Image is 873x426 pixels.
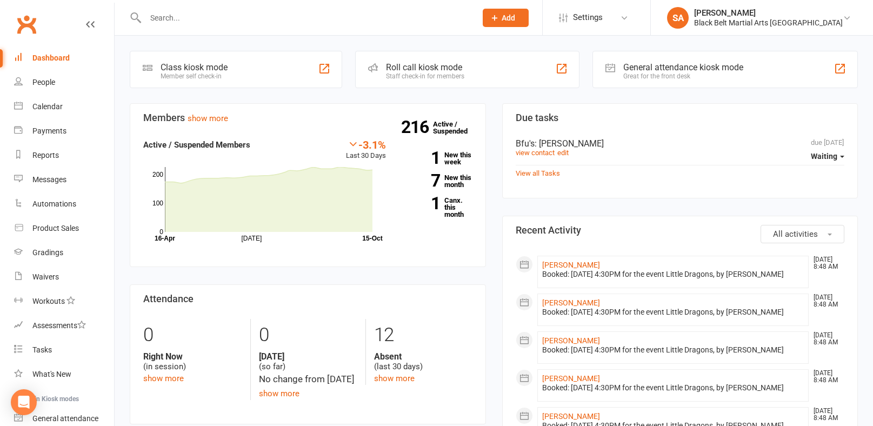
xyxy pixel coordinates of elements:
[542,374,600,383] a: [PERSON_NAME]
[808,332,844,346] time: [DATE] 8:48 AM
[346,138,386,162] div: Last 30 Days
[773,229,818,239] span: All activities
[259,351,357,362] strong: [DATE]
[32,345,52,354] div: Tasks
[374,351,472,362] strong: Absent
[557,149,569,157] a: edit
[386,72,464,80] div: Staff check-in for members
[542,345,804,355] div: Booked: [DATE] 4:30PM for the event Little Dragons, by [PERSON_NAME]
[14,216,114,241] a: Product Sales
[32,78,55,86] div: People
[502,14,515,22] span: Add
[542,383,804,392] div: Booked: [DATE] 4:30PM for the event Little Dragons, by [PERSON_NAME]
[516,225,845,236] h3: Recent Activity
[32,248,63,257] div: Gradings
[143,351,242,372] div: (in session)
[542,412,600,421] a: [PERSON_NAME]
[32,414,98,423] div: General attendance
[32,199,76,208] div: Automations
[808,408,844,422] time: [DATE] 8:48 AM
[13,11,40,38] a: Clubworx
[386,62,464,72] div: Roll call kiosk mode
[516,138,845,149] div: Bfu's
[32,102,63,111] div: Calendar
[259,372,357,387] div: No change from [DATE]
[32,272,59,281] div: Waivers
[32,175,66,184] div: Messages
[143,319,242,351] div: 0
[483,9,529,27] button: Add
[32,127,66,135] div: Payments
[623,72,743,80] div: Great for the front desk
[14,70,114,95] a: People
[535,138,604,149] span: : [PERSON_NAME]
[32,224,79,232] div: Product Sales
[623,62,743,72] div: General attendance kiosk mode
[143,351,242,362] strong: Right Now
[259,389,299,398] a: show more
[259,319,357,351] div: 0
[14,192,114,216] a: Automations
[402,174,472,188] a: 7New this month
[694,18,843,28] div: Black Belt Martial Arts [GEOGRAPHIC_DATA]
[14,362,114,387] a: What's New
[808,294,844,308] time: [DATE] 8:48 AM
[808,256,844,270] time: [DATE] 8:48 AM
[433,112,481,143] a: 216Active / Suspended
[761,225,844,243] button: All activities
[143,112,472,123] h3: Members
[346,138,386,150] div: -3.1%
[11,389,37,415] div: Open Intercom Messenger
[14,119,114,143] a: Payments
[14,314,114,338] a: Assessments
[188,114,228,123] a: show more
[142,10,469,25] input: Search...
[143,374,184,383] a: show more
[14,143,114,168] a: Reports
[32,151,59,159] div: Reports
[32,54,70,62] div: Dashboard
[573,5,603,30] span: Settings
[402,195,440,211] strong: 1
[516,169,560,177] a: View all Tasks
[374,351,472,372] div: (last 30 days)
[161,72,228,80] div: Member self check-in
[14,168,114,192] a: Messages
[32,370,71,378] div: What's New
[32,297,65,305] div: Workouts
[374,374,415,383] a: show more
[542,298,600,307] a: [PERSON_NAME]
[542,270,804,279] div: Booked: [DATE] 4:30PM for the event Little Dragons, by [PERSON_NAME]
[516,149,555,157] a: view contact
[542,336,600,345] a: [PERSON_NAME]
[516,112,845,123] h3: Due tasks
[542,308,804,317] div: Booked: [DATE] 4:30PM for the event Little Dragons, by [PERSON_NAME]
[14,338,114,362] a: Tasks
[402,172,440,189] strong: 7
[402,150,440,166] strong: 1
[542,261,600,269] a: [PERSON_NAME]
[402,151,472,165] a: 1New this week
[14,95,114,119] a: Calendar
[811,152,837,161] span: Waiting
[14,46,114,70] a: Dashboard
[14,265,114,289] a: Waivers
[161,62,228,72] div: Class kiosk mode
[811,147,844,166] button: Waiting
[32,321,86,330] div: Assessments
[14,289,114,314] a: Workouts
[374,319,472,351] div: 12
[694,8,843,18] div: [PERSON_NAME]
[667,7,689,29] div: SA
[143,140,250,150] strong: Active / Suspended Members
[143,294,472,304] h3: Attendance
[402,197,472,218] a: 1Canx. this month
[259,351,357,372] div: (so far)
[401,119,433,135] strong: 216
[14,241,114,265] a: Gradings
[808,370,844,384] time: [DATE] 8:48 AM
